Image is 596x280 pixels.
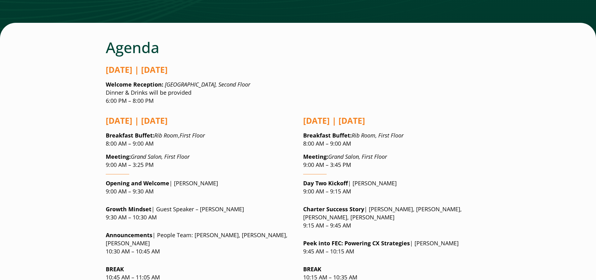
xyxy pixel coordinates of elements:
[165,81,250,88] em: [GEOGRAPHIC_DATA], Second Floor
[106,179,169,187] strong: Opening and Welcome
[106,132,153,139] strong: Breakfast Buffet
[303,179,491,196] p: | [PERSON_NAME] 9:00 AM – 9:15 AM
[352,132,404,139] em: Rib Room, First Floor
[328,153,387,160] em: Grand Salon, First Floor
[106,265,124,273] strong: BREAK
[303,265,321,273] strong: BREAK
[180,132,205,139] em: First Floor
[303,132,352,139] strong: :
[303,132,350,139] strong: Breakfast Buffet
[303,153,328,160] strong: Meeting:
[106,132,293,148] p: , 8:00 AM – 9:00 AM
[154,132,178,139] em: Rib Room
[106,132,154,139] strong: :
[106,153,131,160] strong: Meeting:
[106,231,152,239] strong: Announcements
[303,115,365,126] strong: [DATE] | [DATE]
[303,239,410,247] strong: Peek into FEC: Powering CX Strategies
[131,153,190,160] em: Grand Salon, First Floor
[106,153,293,169] p: 9:00 AM – 3:25 PM
[303,153,491,169] p: 9:00 AM – 3:45 PM
[106,38,491,57] h2: Agenda
[106,115,168,126] strong: [DATE] | [DATE]
[106,179,293,196] p: | [PERSON_NAME] 9:00 AM – 9:30 AM
[303,179,348,187] strong: Day Two Kickoff
[106,81,491,105] p: Dinner & Drinks will be provided 6:00 PM – 8:00 PM
[106,205,151,213] strong: Growth Mindset
[303,132,491,148] p: 8:00 AM – 9:00 AM
[106,64,168,75] strong: [DATE] | [DATE]
[303,205,364,213] strong: Charter Success Story
[106,81,163,88] strong: Welcome Reception:
[303,239,491,256] p: | [PERSON_NAME] 9:45 AM – 10:15 AM
[106,231,293,256] p: | People Team: [PERSON_NAME], [PERSON_NAME], [PERSON_NAME] 10:30 AM – 10:45 AM
[106,205,293,222] p: | Guest Speaker – [PERSON_NAME] 9:30 AM – 10:30 AM
[303,205,491,230] p: | [PERSON_NAME], [PERSON_NAME], [PERSON_NAME], [PERSON_NAME] 9:15 AM – 9:45 AM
